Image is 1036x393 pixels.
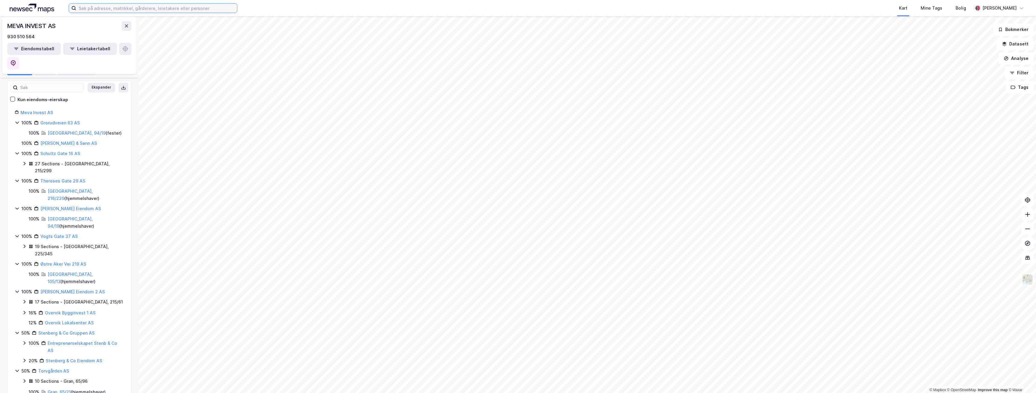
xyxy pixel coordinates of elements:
div: 19 Sections - [GEOGRAPHIC_DATA], 225/345 [35,243,124,257]
div: Kun eiendoms-eierskap [17,96,68,103]
a: [GEOGRAPHIC_DATA], 94/19 [48,130,106,136]
div: Mine Tags [921,5,942,12]
div: 100% [21,233,32,240]
div: Kontrollprogram for chat [1006,364,1036,393]
div: 100% [29,188,39,195]
div: 20% [29,357,38,364]
a: Overvik Lokalsenter AS [45,320,94,325]
div: 12% [29,319,37,326]
a: Mapbox [929,388,946,392]
button: Tags [1006,81,1034,93]
a: Østre Aker Vei 219 AS [40,261,86,267]
div: ( hjemmelshaver ) [48,271,124,285]
div: ( hjemmelshaver ) [48,215,124,230]
div: 100% [21,288,32,295]
img: Z [1022,274,1033,285]
div: 27 Sections - [GEOGRAPHIC_DATA], 215/299 [35,160,124,175]
div: 100% [29,215,39,223]
a: Stenberg & Co Gruppen AS [38,330,95,335]
a: Meva Invest AS [20,110,53,115]
div: 17 Sections - [GEOGRAPHIC_DATA], 215/61 [35,298,123,306]
div: 50% [21,367,30,375]
iframe: Chat Widget [1006,364,1036,393]
div: ( fester ) [48,129,122,137]
a: Grorudveien 63 AS [40,120,80,125]
div: 100% [21,119,32,126]
div: 16% [29,309,37,317]
a: Stenberg & Co Eiendom AS [46,358,102,363]
div: 100% [29,129,39,137]
div: 100% [21,205,32,212]
div: [PERSON_NAME] [982,5,1017,12]
input: Søk på adresse, matrikkel, gårdeiere, leietakere eller personer [76,4,237,13]
input: Søk [18,83,84,92]
button: Analyse [999,52,1034,64]
div: 100% [21,140,32,147]
a: Improve this map [978,388,1008,392]
a: Thereses Gate 29 AS [40,178,85,183]
a: [PERSON_NAME] Eiendom AS [40,206,101,211]
div: 10 Sections - Gran, 65/96 [35,378,88,385]
div: 100% [29,340,39,347]
button: Datasett [997,38,1034,50]
img: logo.a4113a55bc3d86da70a041830d287a7e.svg [10,4,54,13]
div: Bolig [956,5,966,12]
a: Schultz Gate 16 AS [40,151,80,156]
button: Filter [1005,67,1034,79]
a: [GEOGRAPHIC_DATA], 94/19 [48,216,93,229]
a: Torvgården AS [38,368,69,373]
a: [GEOGRAPHIC_DATA], 216/229 [48,189,93,201]
button: Bokmerker [993,23,1034,36]
a: Overvik Bygginvest 1 AS [45,310,95,315]
div: MEVA INVEST AS [7,21,57,31]
button: Ekspander [88,83,115,92]
div: 100% [21,150,32,157]
a: [PERSON_NAME] & Sønn AS [40,141,97,146]
div: 930 510 564 [7,33,35,40]
div: 50% [21,329,30,337]
div: 100% [21,260,32,268]
button: Eiendomstabell [7,43,61,55]
div: 100% [21,177,32,185]
div: Kart [899,5,907,12]
a: [GEOGRAPHIC_DATA], 105/13 [48,272,93,284]
div: 100% [29,271,39,278]
a: [PERSON_NAME] Eiendom 2 AS [40,289,105,294]
div: ( hjemmelshaver ) [48,188,124,202]
a: Entreprenørselskapet Stenb & Co AS [48,341,117,353]
a: OpenStreetMap [947,388,976,392]
button: Leietakertabell [63,43,117,55]
a: Vogts Gate 37 AS [40,234,78,239]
